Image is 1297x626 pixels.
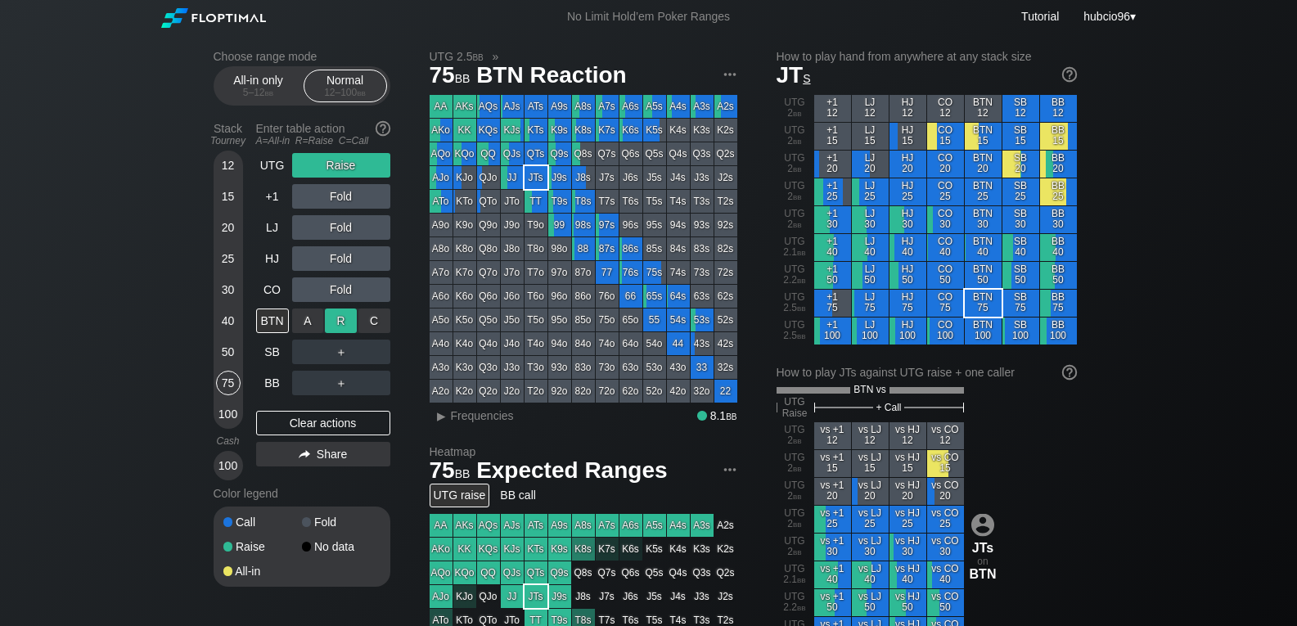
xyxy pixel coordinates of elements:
[777,123,813,150] div: UTG 2
[965,234,1002,261] div: BTN 40
[1040,318,1077,345] div: BB 100
[714,214,737,236] div: 92s
[1079,7,1137,25] div: ▾
[691,261,714,284] div: 73s
[596,356,619,379] div: 73o
[852,290,889,317] div: LJ 75
[927,178,964,205] div: CO 25
[501,190,524,213] div: JTo
[643,261,666,284] div: 75s
[357,87,366,98] span: bb
[814,262,851,289] div: +1 50
[596,332,619,355] div: 74o
[643,332,666,355] div: 54o
[525,308,547,331] div: T5o
[965,95,1002,122] div: BTN 12
[525,261,547,284] div: T7o
[596,237,619,260] div: 87s
[793,107,802,119] span: bb
[430,190,453,213] div: ATo
[453,332,476,355] div: K4o
[543,10,754,27] div: No Limit Hold’em Poker Ranges
[501,95,524,118] div: AJs
[501,261,524,284] div: J7o
[714,237,737,260] div: 82s
[256,215,289,240] div: LJ
[889,234,926,261] div: HJ 40
[548,356,571,379] div: 93o
[889,206,926,233] div: HJ 30
[292,340,390,364] div: ＋
[256,246,289,271] div: HJ
[427,49,486,64] span: UTG 2.5
[927,262,964,289] div: CO 50
[927,290,964,317] div: CO 75
[501,142,524,165] div: QJs
[302,516,381,528] div: Fold
[216,153,241,178] div: 12
[596,285,619,308] div: 76o
[453,308,476,331] div: K5o
[852,95,889,122] div: LJ 12
[965,262,1002,289] div: BTN 50
[714,142,737,165] div: Q2s
[430,237,453,260] div: A8o
[430,95,453,118] div: AA
[525,166,547,189] div: JTs
[643,356,666,379] div: 53o
[311,87,380,98] div: 12 – 100
[453,119,476,142] div: KK
[777,290,813,317] div: UTG 2.5
[1040,206,1077,233] div: BB 30
[525,332,547,355] div: T4o
[619,237,642,260] div: 86s
[292,184,390,209] div: Fold
[643,119,666,142] div: K5s
[643,237,666,260] div: 85s
[477,95,500,118] div: AQs
[256,184,289,209] div: +1
[548,119,571,142] div: K9s
[216,340,241,364] div: 50
[477,261,500,284] div: Q7o
[453,142,476,165] div: KQo
[358,308,390,333] div: C
[889,95,926,122] div: HJ 12
[927,206,964,233] div: CO 30
[430,166,453,189] div: AJo
[643,142,666,165] div: Q5s
[455,68,471,86] span: bb
[302,541,381,552] div: No data
[572,166,595,189] div: J8s
[777,50,1077,63] h2: How to play hand from anywhere at any stack size
[667,190,690,213] div: T4s
[477,166,500,189] div: QJo
[1021,10,1059,23] a: Tutorial
[572,190,595,213] div: T8s
[619,214,642,236] div: 96s
[793,135,802,146] span: bb
[889,151,926,178] div: HJ 20
[453,190,476,213] div: KTo
[691,190,714,213] div: T3s
[427,63,473,90] span: 75
[430,356,453,379] div: A3o
[667,308,690,331] div: 54s
[643,214,666,236] div: 95s
[292,277,390,302] div: Fold
[453,237,476,260] div: K8o
[1002,151,1039,178] div: SB 20
[643,285,666,308] div: 65s
[777,62,811,88] span: JT
[691,142,714,165] div: Q3s
[548,166,571,189] div: J9s
[207,115,250,153] div: Stack
[501,308,524,331] div: J5o
[453,166,476,189] div: KJo
[965,206,1002,233] div: BTN 30
[477,190,500,213] div: QTo
[619,190,642,213] div: T6s
[691,356,714,379] div: 33
[667,261,690,284] div: 74s
[927,151,964,178] div: CO 20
